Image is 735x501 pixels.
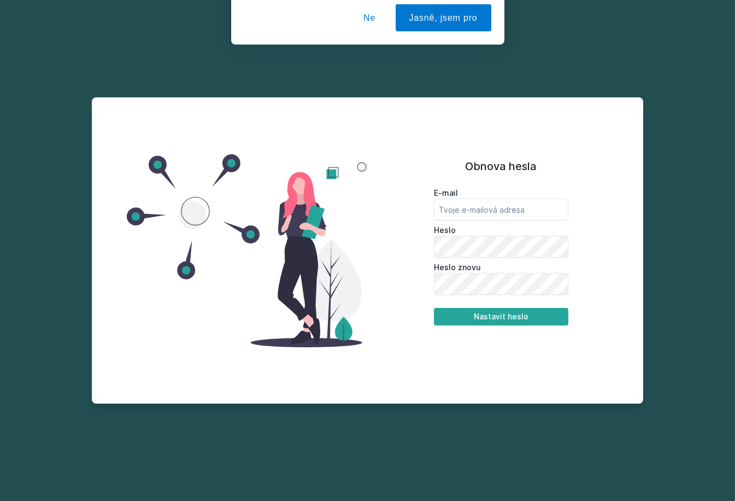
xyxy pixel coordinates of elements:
label: E-mail [434,188,568,199]
label: Heslo [434,225,568,236]
button: Jasně, jsem pro [396,57,491,84]
img: notification icon [244,13,288,57]
button: Nastavit heslo [434,308,568,325]
button: Ne [350,57,389,84]
label: Heslo znovu [434,262,568,273]
h1: Obnova hesla [411,158,591,174]
input: Tvoje e-mailová adresa [434,199,568,220]
div: [PERSON_NAME] dostávat tipy ohledně studia, nových testů, hodnocení učitelů a předmětů? [288,13,491,38]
